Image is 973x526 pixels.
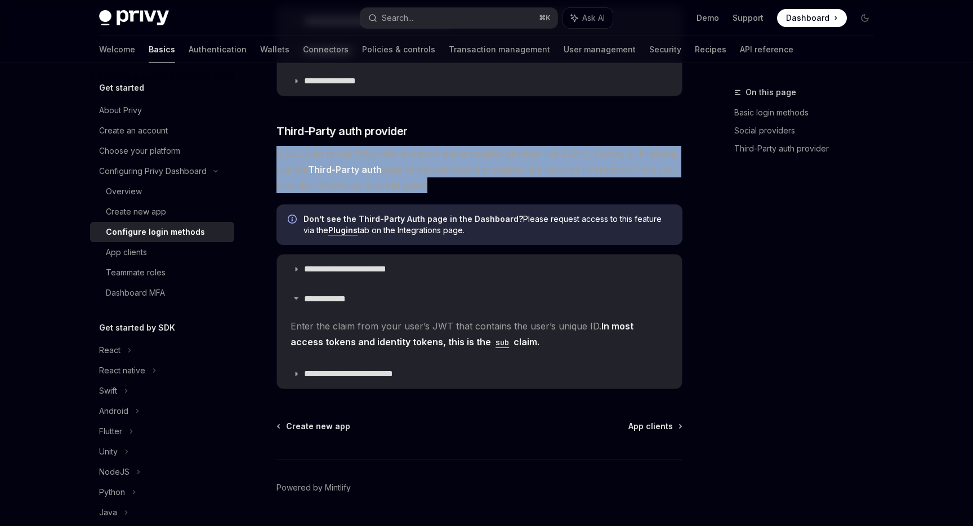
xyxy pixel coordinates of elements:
a: Recipes [695,36,726,63]
div: Teammate roles [106,266,166,279]
a: API reference [740,36,793,63]
div: App clients [106,246,147,259]
div: Create new app [106,205,166,219]
h5: Get started [99,81,144,95]
a: User management [564,36,636,63]
a: App clients [90,242,234,262]
div: Swift [99,384,117,398]
a: Basic login methods [734,104,883,122]
span: App clients [628,421,673,432]
a: Wallets [260,36,289,63]
div: Overview [106,185,142,198]
div: Search... [382,11,413,25]
div: Choose your platform [99,144,180,158]
div: Configure login methods [106,225,205,239]
a: About Privy [90,100,234,121]
a: Create an account [90,121,234,141]
div: Android [99,404,128,418]
a: sub [491,336,514,347]
span: If you plan to use Privy with a custom authentication provider like Auth0, Stytch, or Firebase, u... [276,146,682,193]
a: Security [649,36,681,63]
a: Basics [149,36,175,63]
span: Dashboard [786,12,829,24]
a: Connectors [303,36,349,63]
code: sub [491,336,514,349]
span: On this page [746,86,796,99]
span: Ask AI [582,12,605,24]
a: Overview [90,181,234,202]
a: Dashboard MFA [90,283,234,303]
a: Powered by Mintlify [276,482,351,493]
span: Third-Party auth provider [276,123,408,139]
div: React native [99,364,145,377]
span: Please request access to this feature via the tab on the Integrations page. [303,213,671,236]
a: Create new app [90,202,234,222]
strong: Third-Party auth [308,164,382,175]
div: Flutter [99,425,122,438]
div: NodeJS [99,465,130,479]
details: **** **** **Enter the claim from your user’s JWT that contains the user’s unique ID.In most acces... [277,284,682,359]
h5: Get started by SDK [99,321,175,335]
a: App clients [628,421,681,432]
strong: Don’t see the Third-Party Auth page in the Dashboard? [303,214,523,224]
a: Teammate roles [90,262,234,283]
a: Policies & controls [362,36,435,63]
a: Plugins [328,225,358,235]
div: About Privy [99,104,142,117]
button: Toggle dark mode [856,9,874,27]
a: Create new app [278,421,350,432]
div: Java [99,506,117,519]
a: Configure login methods [90,222,234,242]
a: Social providers [734,122,883,140]
div: Configuring Privy Dashboard [99,164,207,178]
span: ⌘ K [539,14,551,23]
span: Create new app [286,421,350,432]
div: Create an account [99,124,168,137]
div: Dashboard MFA [106,286,165,300]
button: Ask AI [563,8,613,28]
div: React [99,344,120,357]
a: Transaction management [449,36,550,63]
a: Dashboard [777,9,847,27]
a: Welcome [99,36,135,63]
button: Search...⌘K [360,8,557,28]
img: dark logo [99,10,169,26]
a: Third-Party auth provider [734,140,883,158]
a: Choose your platform [90,141,234,161]
svg: Info [288,215,299,226]
a: Authentication [189,36,247,63]
a: Support [733,12,764,24]
a: Demo [697,12,719,24]
div: Python [99,485,125,499]
span: Enter the claim from your user’s JWT that contains the user’s unique ID. [291,318,668,350]
div: Unity [99,445,118,458]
